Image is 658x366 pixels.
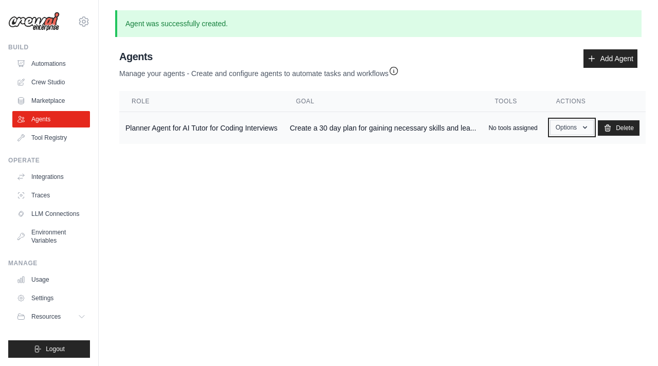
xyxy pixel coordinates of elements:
a: Tool Registry [12,130,90,146]
a: Marketplace [12,93,90,109]
div: Operate [8,156,90,164]
a: Settings [12,290,90,306]
div: Build [8,43,90,51]
a: Integrations [12,169,90,185]
p: Manage your agents - Create and configure agents to automate tasks and workflows [119,64,399,79]
p: Agent was successfully created. [115,10,642,37]
th: Role [119,91,284,112]
th: Actions [544,91,646,112]
td: Planner Agent for AI Tutor for Coding Interviews [119,112,284,144]
a: Add Agent [583,49,637,68]
a: Agents [12,111,90,127]
div: Manage [8,259,90,267]
a: Crew Studio [12,74,90,90]
span: Logout [46,345,65,353]
span: Resources [31,313,61,321]
p: No tools assigned [488,124,537,132]
img: Logo [8,12,60,31]
button: Logout [8,340,90,358]
th: Goal [284,91,483,112]
a: Delete [598,120,639,136]
a: Automations [12,56,90,72]
a: Environment Variables [12,224,90,249]
h2: Agents [119,49,399,64]
th: Tools [482,91,543,112]
a: Traces [12,187,90,204]
a: Usage [12,271,90,288]
button: Options [550,120,594,135]
button: Resources [12,308,90,325]
td: Create a 30 day plan for gaining necessary skills and lea... [284,112,483,144]
a: LLM Connections [12,206,90,222]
